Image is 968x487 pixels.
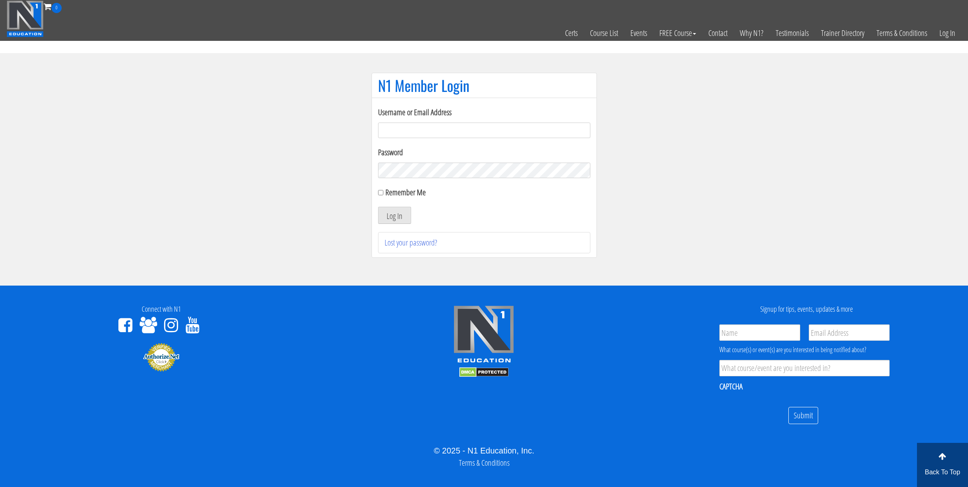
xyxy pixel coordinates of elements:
[385,237,437,248] a: Lost your password?
[870,13,933,53] a: Terms & Conditions
[378,207,411,224] button: Log In
[559,13,584,53] a: Certs
[459,367,509,377] img: DMCA.com Protection Status
[770,13,815,53] a: Testimonials
[933,13,961,53] a: Log In
[44,1,62,12] a: 0
[378,77,590,94] h1: N1 Member Login
[719,345,890,355] div: What course(s) or event(s) are you interested in being notified about?
[378,146,590,159] label: Password
[653,13,702,53] a: FREE Course
[453,305,514,366] img: n1-edu-logo
[6,305,316,313] h4: Connect with N1
[143,342,180,372] img: Authorize.Net Merchant - Click to Verify
[719,360,890,376] input: What course/event are you interested in?
[6,445,962,457] div: © 2025 - N1 Education, Inc.
[702,13,734,53] a: Contact
[917,467,968,477] p: Back To Top
[734,13,770,53] a: Why N1?
[652,305,962,313] h4: Signup for tips, events, updates & more
[378,106,590,118] label: Username or Email Address
[719,381,743,392] label: CAPTCHA
[719,324,800,341] input: Name
[815,13,870,53] a: Trainer Directory
[624,13,653,53] a: Events
[7,0,44,37] img: n1-education
[51,3,62,13] span: 0
[788,407,818,424] input: Submit
[459,457,510,468] a: Terms & Conditions
[584,13,624,53] a: Course List
[809,324,890,341] input: Email Address
[385,187,426,198] label: Remember Me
